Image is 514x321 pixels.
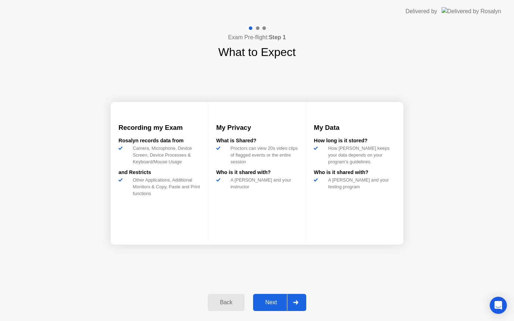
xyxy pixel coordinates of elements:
div: Camera, Microphone, Device Screen, Device Processes & Keyboard/Mouse Usage [130,145,200,165]
div: Open Intercom Messenger [490,297,507,314]
div: How [PERSON_NAME] keeps your data depends on your program’s guidelines. [325,145,395,165]
h3: My Data [314,123,395,133]
h1: What to Expect [218,44,296,61]
div: Back [210,299,242,306]
div: How long is it stored? [314,137,395,145]
div: What is Shared? [216,137,298,145]
div: A [PERSON_NAME] and your testing program [325,177,395,190]
div: Who is it shared with? [216,169,298,177]
h3: Recording my Exam [119,123,200,133]
div: Other Applications, Additional Monitors & Copy, Paste and Print functions [130,177,200,197]
div: Next [255,299,287,306]
b: Step 1 [269,34,286,40]
div: and Restricts [119,169,200,177]
button: Back [208,294,245,311]
button: Next [253,294,306,311]
div: Who is it shared with? [314,169,395,177]
div: Proctors can view 20s video clips of flagged events or the entire session [228,145,298,165]
h3: My Privacy [216,123,298,133]
h4: Exam Pre-flight: [228,33,286,42]
img: Delivered by Rosalyn [442,7,501,15]
div: Delivered by [405,7,437,16]
div: Rosalyn records data from [119,137,200,145]
div: A [PERSON_NAME] and your instructor [228,177,298,190]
